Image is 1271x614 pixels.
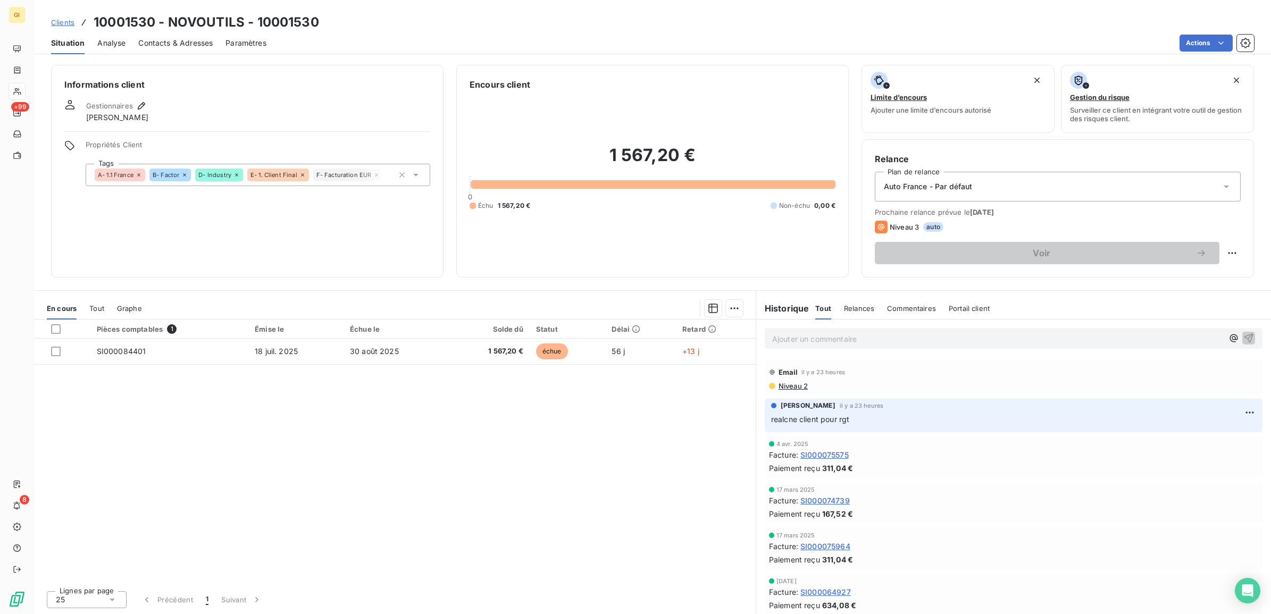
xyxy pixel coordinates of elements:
div: GI [9,6,26,23]
span: Limite d’encours [871,93,927,102]
span: Portail client [949,304,990,313]
span: 17 mars 2025 [776,486,815,493]
span: Niveau 3 [890,223,919,231]
span: 311,04 € [822,554,853,565]
span: [DATE] [970,208,994,216]
span: 56 j [612,347,625,356]
div: Émise le [255,325,337,333]
span: Voir [888,249,1196,257]
span: 25 [56,594,65,605]
button: Voir [875,242,1219,264]
h6: Encours client [470,78,530,91]
span: Gestionnaires [86,102,133,110]
h2: 1 567,20 € [470,145,835,176]
span: auto [923,222,943,232]
span: Échu [478,201,494,211]
span: Email [779,368,798,376]
div: Échue le [350,325,442,333]
span: Clients [51,18,74,27]
span: 311,04 € [822,462,853,474]
span: Propriétés Client [86,140,430,155]
span: 634,08 € [822,600,856,611]
h6: Informations client [64,78,430,91]
span: E- 1. Client Final [250,172,297,178]
span: 4 avr. 2025 [776,441,809,447]
span: Facture : [769,449,798,460]
div: Retard [682,325,749,333]
span: il y a 23 heures [840,402,883,409]
span: Facture : [769,586,798,598]
h3: 10001530 - NOVOUTILS - 10001530 [94,13,319,32]
span: 0,00 € [814,201,835,211]
img: Logo LeanPay [9,591,26,608]
span: Non-échu [779,201,810,211]
h6: Relance [875,153,1241,165]
span: 8 [20,495,29,504]
span: 0 [468,192,472,201]
span: Paiement reçu [769,508,820,519]
span: Auto France - Par défaut [884,181,973,192]
span: Niveau 2 [777,382,808,390]
span: 1 [206,594,208,605]
button: Gestion du risqueSurveiller ce client en intégrant votre outil de gestion des risques client. [1061,65,1254,133]
span: 1 [167,324,177,334]
span: Paiement reçu [769,600,820,611]
input: Ajouter une valeur [385,170,394,180]
span: A- 1.1 France [98,172,133,178]
span: Gestion du risque [1070,93,1130,102]
span: Analyse [97,38,126,48]
button: Précédent [135,588,199,611]
span: Relances [844,304,874,313]
span: [PERSON_NAME] [781,401,835,410]
span: B- Factor [153,172,179,178]
span: realcne client pour rgt [771,415,849,424]
div: Délai [612,325,669,333]
span: F- Facturation EUR [316,172,372,178]
span: Commentaires [887,304,936,313]
span: Situation [51,38,85,48]
span: [PERSON_NAME] [86,112,148,123]
span: En cours [47,304,77,313]
span: SI000084401 [97,347,146,356]
span: [DATE] [776,578,797,584]
span: +13 j [682,347,699,356]
span: 30 août 2025 [350,347,399,356]
span: 1 567,20 € [498,201,531,211]
h6: Historique [756,302,809,315]
span: Surveiller ce client en intégrant votre outil de gestion des risques client. [1070,106,1245,123]
span: 18 juil. 2025 [255,347,298,356]
div: Open Intercom Messenger [1235,578,1260,603]
span: 167,52 € [822,508,853,519]
div: Pièces comptables [97,324,242,334]
span: Paiement reçu [769,462,820,474]
span: SI000064927 [800,586,851,598]
div: Solde dû [455,325,523,333]
button: Actions [1180,35,1233,52]
span: 17 mars 2025 [776,532,815,539]
span: SI000075964 [800,541,850,552]
span: Facture : [769,541,798,552]
span: Ajouter une limite d’encours autorisé [871,106,991,114]
button: Suivant [215,588,269,611]
span: Tout [815,304,831,313]
span: D- Industry [198,172,231,178]
span: Graphe [117,304,142,313]
span: SI000074739 [800,495,850,506]
span: Contacts & Adresses [138,38,213,48]
span: il y a 23 heures [801,369,845,375]
button: 1 [199,588,215,611]
span: Facture : [769,495,798,506]
span: Tout [89,304,104,313]
span: Paramètres [225,38,266,48]
span: +99 [11,102,29,112]
span: 1 567,20 € [455,346,523,357]
span: Paiement reçu [769,554,820,565]
span: échue [536,343,568,359]
button: Limite d’encoursAjouter une limite d’encours autorisé [862,65,1055,133]
span: Prochaine relance prévue le [875,208,1241,216]
div: Statut [536,325,599,333]
a: Clients [51,17,74,28]
span: SI000075575 [800,449,849,460]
